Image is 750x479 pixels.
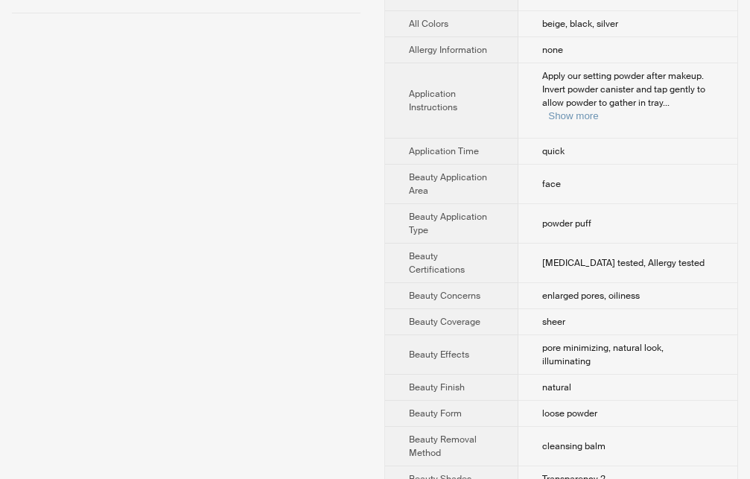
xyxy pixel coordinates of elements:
[409,88,457,113] span: Application Instructions
[409,381,465,393] span: Beauty Finish
[409,171,487,197] span: Beauty Application Area
[542,69,714,123] div: Apply our setting powder after makeup. Invert powder canister and tap gently to allow powder to g...
[542,440,606,452] span: cleansing balm
[542,44,563,56] span: none
[542,145,565,157] span: quick
[409,250,465,276] span: Beauty Certifications
[542,178,561,190] span: face
[542,18,618,30] span: beige, black, silver
[542,218,591,229] span: powder puff
[542,290,640,302] span: enlarged pores, oiliness
[409,290,480,302] span: Beauty Concerns
[409,349,469,361] span: Beauty Effects
[409,145,479,157] span: Application Time
[409,18,448,30] span: All Colors
[663,97,670,109] span: ...
[409,316,480,328] span: Beauty Coverage
[542,70,705,109] span: Apply our setting powder after makeup. Invert powder canister and tap gently to allow powder to g...
[409,407,462,419] span: Beauty Form
[409,44,487,56] span: Allergy Information
[548,110,598,121] button: Expand
[542,316,565,328] span: sheer
[542,381,571,393] span: natural
[409,434,477,459] span: Beauty Removal Method
[542,257,705,269] span: [MEDICAL_DATA] tested, Allergy tested
[542,407,597,419] span: loose powder
[409,211,487,236] span: Beauty Application Type
[542,342,664,367] span: pore minimizing, natural look, illuminating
